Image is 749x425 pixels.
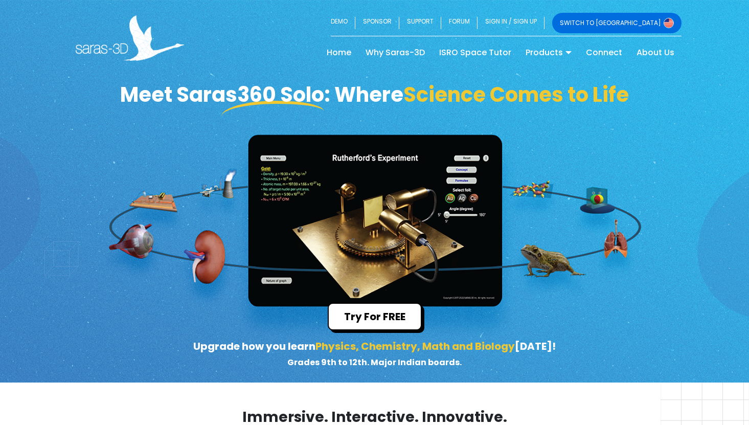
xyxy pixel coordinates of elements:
img: Switch to USA [664,18,674,28]
a: SPONSOR [355,13,399,33]
h1: Meet Saras360 Solo: Where [68,82,682,107]
a: About Us [629,44,682,61]
img: Saras 3D [76,15,185,61]
a: DEMO [331,13,355,33]
a: SIGN IN / SIGN UP [478,13,544,33]
span: Science Comes to Life [403,80,629,109]
span: Physics, Chemistry, Math and Biology [315,339,515,353]
a: Why Saras-3D [358,44,432,61]
a: ISRO Space Tutor [432,44,518,61]
button: Try For FREE [328,303,422,330]
small: Grades 9th to 12th. Major Indian boards. [287,356,462,368]
a: Products [518,44,579,61]
a: FORUM [441,13,478,33]
a: SWITCH TO [GEOGRAPHIC_DATA] [552,13,682,33]
a: Home [320,44,358,61]
a: SUPPORT [399,13,441,33]
p: Upgrade how you learn [DATE]! [176,339,573,369]
a: Connect [579,44,629,61]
